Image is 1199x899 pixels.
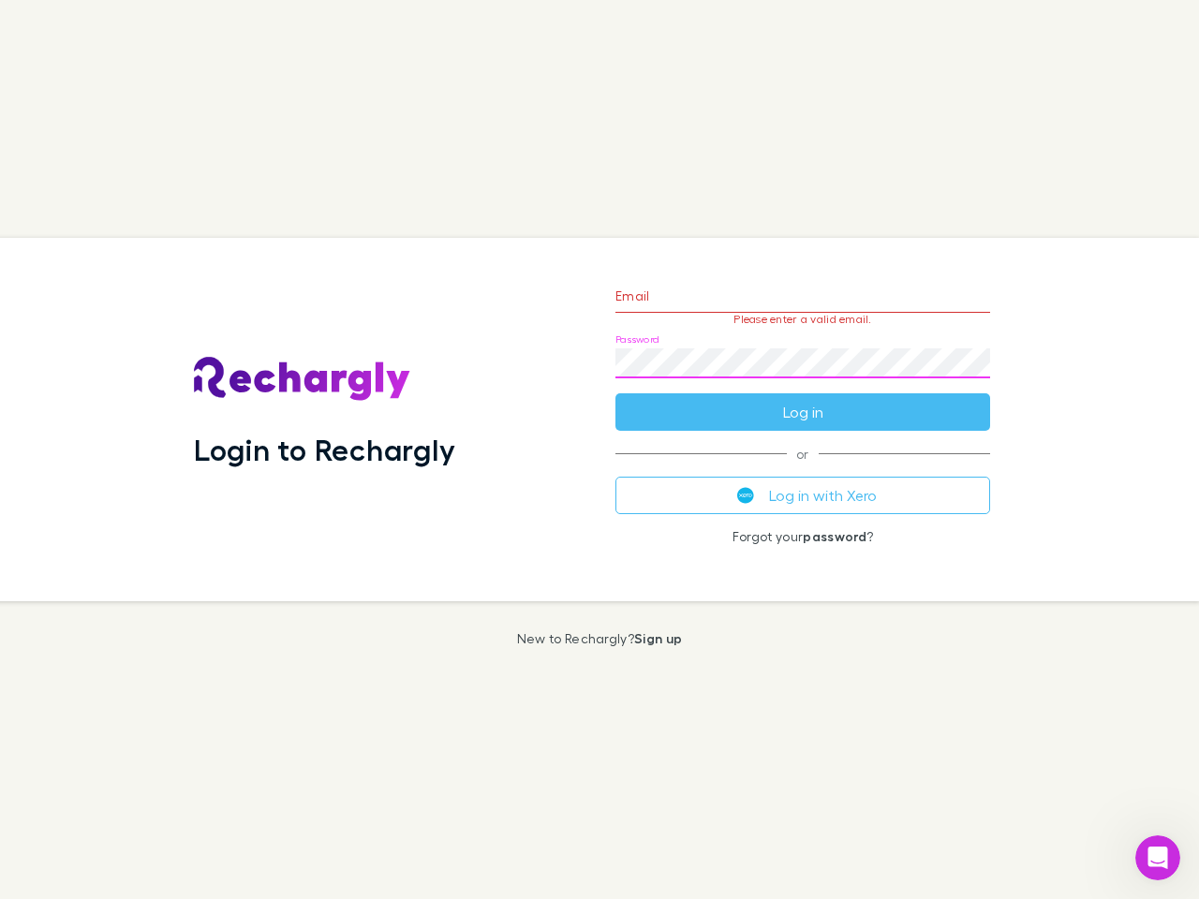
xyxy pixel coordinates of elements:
[615,453,990,454] span: or
[615,393,990,431] button: Log in
[1135,835,1180,880] iframe: Intercom live chat
[737,487,754,504] img: Xero's logo
[517,631,683,646] p: New to Rechargly?
[634,630,682,646] a: Sign up
[615,529,990,544] p: Forgot your ?
[194,357,411,402] img: Rechargly's Logo
[615,332,659,346] label: Password
[615,313,990,326] p: Please enter a valid email.
[615,477,990,514] button: Log in with Xero
[194,432,455,467] h1: Login to Rechargly
[803,528,866,544] a: password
